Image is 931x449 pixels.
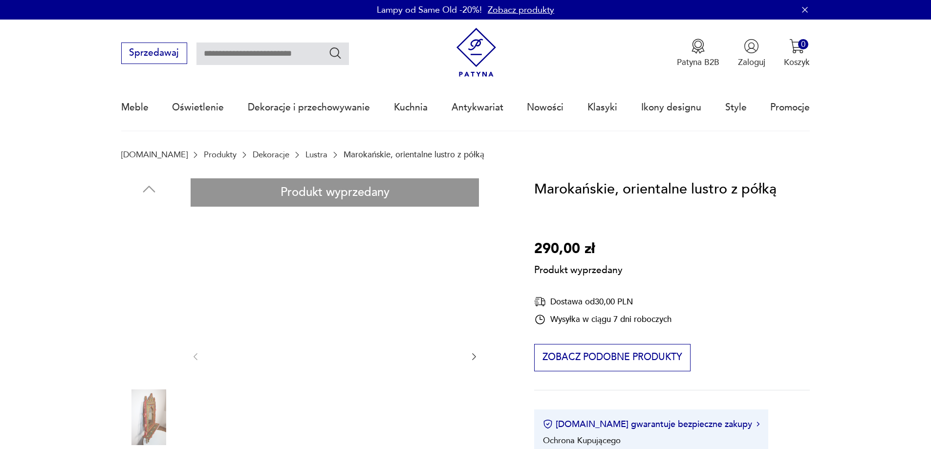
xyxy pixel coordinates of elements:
a: Dekoracje i przechowywanie [248,85,370,130]
li: Ochrona Kupującego [543,435,621,446]
button: Szukaj [328,46,343,60]
img: Ikona certyfikatu [543,419,553,429]
button: 0Koszyk [784,39,810,68]
img: Patyna - sklep z meblami i dekoracjami vintage [452,28,501,77]
button: Zobacz podobne produkty [534,344,690,371]
a: Oświetlenie [172,85,224,130]
button: Zaloguj [738,39,765,68]
a: Nowości [527,85,563,130]
p: Lampy od Same Old -20%! [377,4,482,16]
a: Produkty [204,150,237,159]
a: Antykwariat [452,85,503,130]
a: Style [725,85,747,130]
img: Ikona strzałki w prawo [757,422,759,427]
a: Ikona medaluPatyna B2B [677,39,719,68]
a: Zobacz produkty [488,4,554,16]
a: Kuchnia [394,85,428,130]
img: Ikona medalu [691,39,706,54]
p: Koszyk [784,57,810,68]
button: Patyna B2B [677,39,719,68]
p: Zaloguj [738,57,765,68]
a: Meble [121,85,149,130]
a: Dekoracje [253,150,289,159]
img: Ikona dostawy [534,296,546,308]
img: Ikonka użytkownika [744,39,759,54]
p: Marokańskie, orientalne lustro z półką [344,150,484,159]
p: Patyna B2B [677,57,719,68]
div: Wysyłka w ciągu 7 dni roboczych [534,314,671,325]
a: Ikony designu [641,85,701,130]
a: Sprzedawaj [121,50,187,58]
a: Lustra [305,150,327,159]
div: 0 [798,39,808,49]
a: Klasyki [587,85,617,130]
a: [DOMAIN_NAME] [121,150,188,159]
p: 290,00 zł [534,238,623,260]
h1: Marokańskie, orientalne lustro z półką [534,178,777,201]
p: Produkt wyprzedany [534,260,623,277]
button: [DOMAIN_NAME] gwarantuje bezpieczne zakupy [543,418,759,430]
a: Promocje [770,85,810,130]
button: Sprzedawaj [121,43,187,64]
div: Dostawa od 30,00 PLN [534,296,671,308]
img: Ikona koszyka [789,39,804,54]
